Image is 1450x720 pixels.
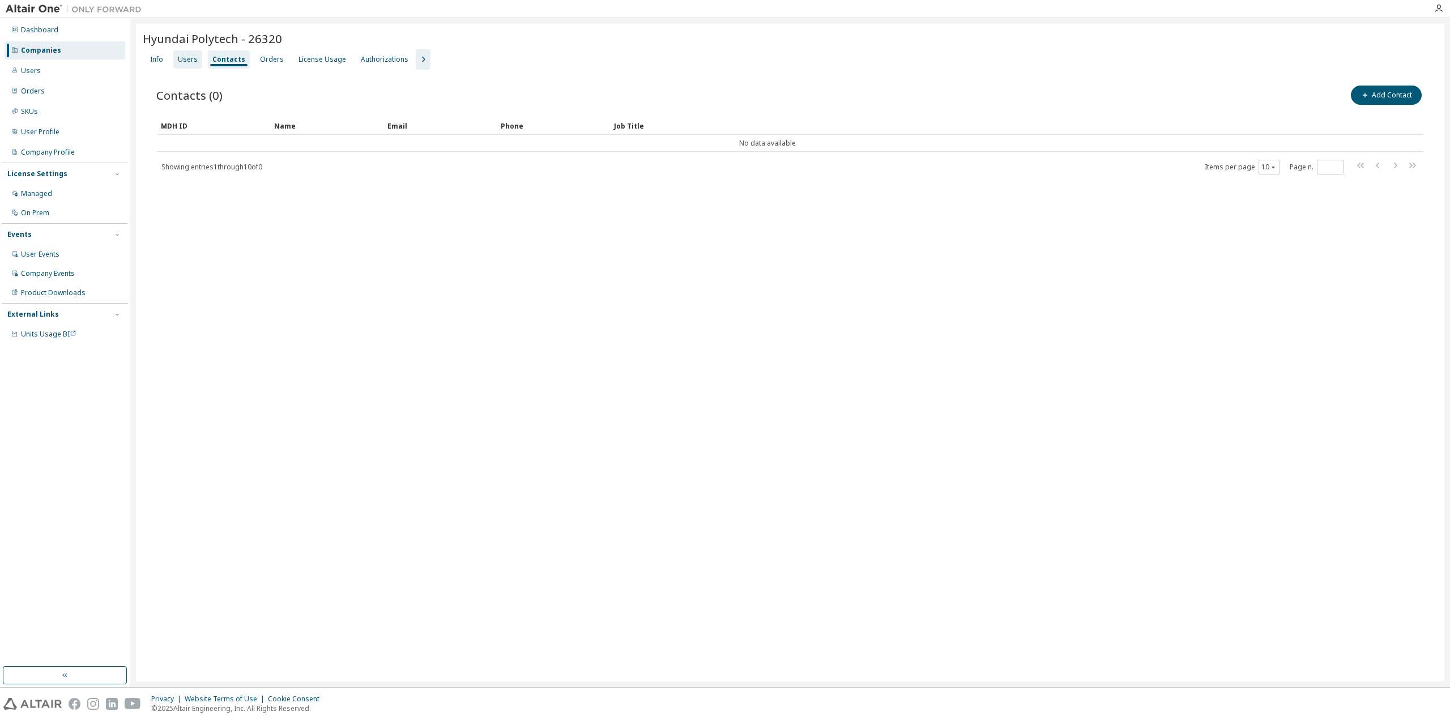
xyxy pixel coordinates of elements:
span: Page n. [1290,160,1344,174]
div: Events [7,230,32,239]
div: Name [274,117,378,135]
div: License Settings [7,169,67,178]
div: On Prem [21,208,49,218]
div: Users [178,55,198,64]
div: Website Terms of Use [185,695,268,704]
img: Altair One [6,3,147,15]
div: Phone [501,117,605,135]
div: User Profile [21,127,59,137]
div: Companies [21,46,61,55]
div: Email [387,117,492,135]
div: Job Title [614,117,1374,135]
div: Orders [260,55,284,64]
div: Privacy [151,695,185,704]
p: © 2025 Altair Engineering, Inc. All Rights Reserved. [151,704,326,713]
div: Company Events [21,269,75,278]
span: Showing entries 1 through 10 of 0 [161,162,262,172]
div: Company Profile [21,148,75,157]
img: instagram.svg [87,698,99,710]
div: Product Downloads [21,288,86,297]
div: MDH ID [161,117,265,135]
img: facebook.svg [69,698,80,710]
img: youtube.svg [125,698,141,710]
span: Contacts (0) [156,87,223,103]
button: Add Contact [1351,86,1422,105]
img: linkedin.svg [106,698,118,710]
div: Orders [21,87,45,96]
button: 10 [1261,163,1277,172]
div: Contacts [212,55,245,64]
div: SKUs [21,107,38,116]
span: Items per page [1205,160,1280,174]
div: Managed [21,189,52,198]
div: External Links [7,310,59,319]
div: Dashboard [21,25,58,35]
div: User Events [21,250,59,259]
div: License Usage [298,55,346,64]
span: Units Usage BI [21,329,76,339]
div: Authorizations [361,55,408,64]
td: No data available [156,135,1379,152]
div: Info [150,55,163,64]
img: altair_logo.svg [3,698,62,710]
div: Users [21,66,41,75]
span: Hyundai Polytech - 26320 [143,31,282,46]
div: Cookie Consent [268,695,326,704]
